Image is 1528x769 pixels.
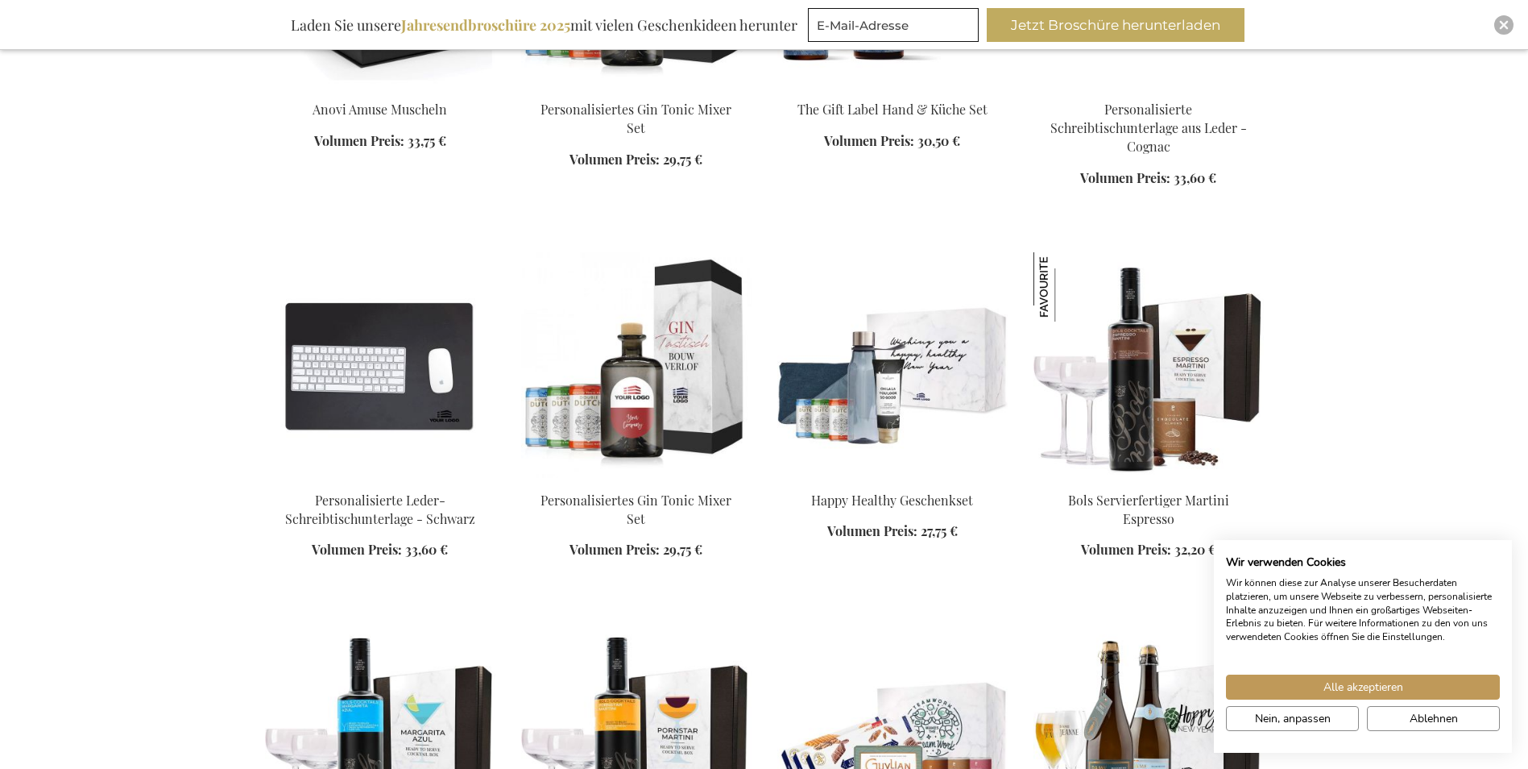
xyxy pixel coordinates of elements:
span: Volumen Preis: [569,541,660,558]
a: Volumen Preis: 33,60 € [1080,169,1216,188]
a: The Gift Label Hand & Kitchen Set [777,81,1008,96]
a: Volumen Preis: 33,60 € [312,541,448,559]
a: Bols Ready To Serve Martini Espresso Bols Servierfertiger Martini Espresso [1033,472,1264,487]
a: Volumen Preis: 30,50 € [824,132,960,151]
a: Bols Servierfertiger Martini Espresso [1068,492,1229,527]
button: Akzeptieren Sie alle cookies [1226,675,1500,700]
b: Jahresendbroschüre 2025 [401,15,570,35]
span: Volumen Preis: [312,541,402,558]
a: Anovi Amuse Schelpen [265,81,495,96]
span: Volumen Preis: [824,132,914,149]
button: Alle verweigern cookies [1367,706,1500,731]
span: 33,75 € [408,132,446,149]
a: Volumen Preis: 27,75 € [827,522,958,541]
a: Personalisierte Leder-Schreibtischunterlage - Schwarz [285,492,475,527]
a: Personalisierte Schreibtischunterlage aus Leder - Cognac [1050,101,1247,155]
span: 33,60 € [405,541,448,558]
a: Beer Apéro Gift Box [521,81,752,96]
span: 27,75 € [921,522,958,539]
span: 33,60 € [1174,169,1216,186]
span: 29,75 € [663,541,702,558]
img: Close [1499,20,1509,30]
button: Jetzt Broschüre herunterladen [987,8,1244,42]
a: Anovi Amuse Muscheln [313,101,447,118]
img: Bols Ready To Serve Martini Espresso [1033,252,1264,478]
input: E-Mail-Adresse [808,8,979,42]
a: Volumen Preis: 33,75 € [314,132,446,151]
span: 30,50 € [917,132,960,149]
p: Wir können diese zur Analyse unserer Besucherdaten platzieren, um unsere Webseite zu verbessern, ... [1226,576,1500,644]
a: Happy Healthy Geschenkset [811,492,973,509]
span: Nein, anpassen [1255,710,1331,727]
a: The Gift Label Hand & Küche Set [797,101,988,118]
a: Personalisiertes Gin Tonic Mixer Set [540,492,731,527]
span: 29,75 € [663,151,702,168]
img: Bols Servierfertiger Martini Espresso [1033,252,1103,322]
img: Leather Desk Pad - Black [265,252,495,478]
span: Volumen Preis: [1081,541,1171,558]
span: Ablehnen [1410,710,1458,727]
span: Alle akzeptieren [1323,679,1403,696]
h2: Wir verwenden Cookies [1226,555,1500,570]
button: cookie Einstellungen anpassen [1226,706,1359,731]
span: Volumen Preis: [1080,169,1170,186]
span: Volumen Preis: [827,522,917,539]
a: Beer Apéro Gift Box [777,472,1008,487]
a: Personalisiertes Gin Tonic Mixer Set [540,101,731,136]
a: Volumen Preis: 32,20 € [1081,541,1216,559]
span: 32,20 € [1174,541,1216,558]
div: Laden Sie unsere mit vielen Geschenkideen herunter [284,8,805,42]
a: Personalisiertes Gin Tonic Mixer Set [521,472,752,487]
a: Volumen Preis: 29,75 € [569,541,702,559]
img: Beer Apéro Gift Box [777,252,1008,478]
a: Personalised Leather Desk Pad - Cognac [1033,81,1264,96]
a: Volumen Preis: 29,75 € [569,151,702,169]
img: Personalisiertes Gin Tonic Mixer Set [521,252,752,478]
div: Close [1494,15,1514,35]
span: Volumen Preis: [314,132,404,149]
form: marketing offers and promotions [808,8,983,47]
span: Volumen Preis: [569,151,660,168]
a: Leather Desk Pad - Black [265,472,495,487]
